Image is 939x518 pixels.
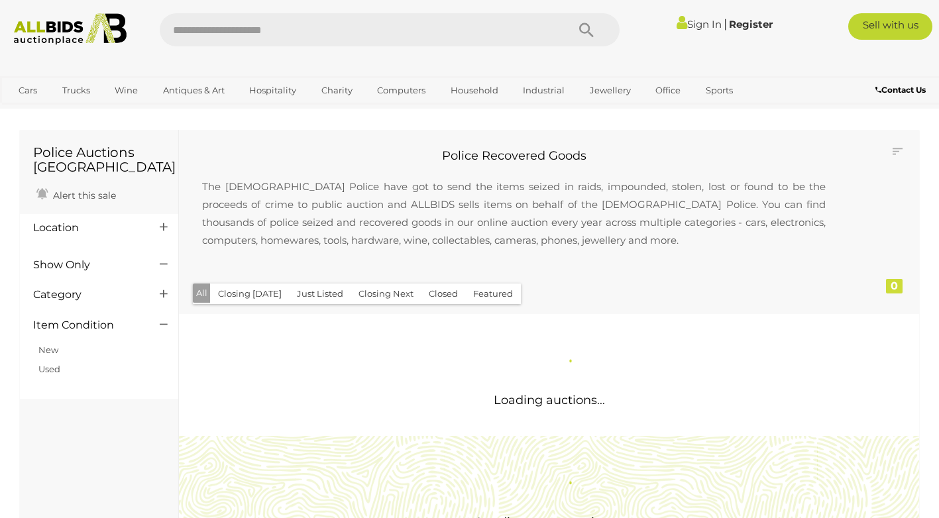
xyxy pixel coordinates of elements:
[241,79,305,101] a: Hospitality
[50,189,116,201] span: Alert this sale
[886,279,903,293] div: 0
[38,364,60,374] a: Used
[553,13,620,46] button: Search
[189,150,839,163] h2: Police Recovered Goods
[10,101,121,123] a: [GEOGRAPHIC_DATA]
[313,79,361,101] a: Charity
[697,79,742,101] a: Sports
[189,164,839,262] p: The [DEMOGRAPHIC_DATA] Police have got to send the items seized in raids, impounded, stolen, lost...
[7,13,133,45] img: Allbids.com.au
[724,17,727,31] span: |
[289,284,351,304] button: Just Listed
[368,79,434,101] a: Computers
[38,344,58,355] a: New
[154,79,233,101] a: Antiques & Art
[10,79,46,101] a: Cars
[33,222,140,234] h4: Location
[442,79,507,101] a: Household
[33,145,165,174] h1: Police Auctions [GEOGRAPHIC_DATA]
[729,18,773,30] a: Register
[421,284,466,304] button: Closed
[33,184,119,204] a: Alert this sale
[581,79,639,101] a: Jewellery
[494,393,605,407] span: Loading auctions...
[33,259,140,271] h4: Show Only
[848,13,932,40] a: Sell with us
[193,284,211,303] button: All
[875,85,926,95] b: Contact Us
[514,79,573,101] a: Industrial
[33,319,140,331] h4: Item Condition
[351,284,421,304] button: Closing Next
[106,79,146,101] a: Wine
[54,79,99,101] a: Trucks
[677,18,722,30] a: Sign In
[210,284,290,304] button: Closing [DATE]
[875,83,929,97] a: Contact Us
[33,289,140,301] h4: Category
[465,284,521,304] button: Featured
[647,79,689,101] a: Office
